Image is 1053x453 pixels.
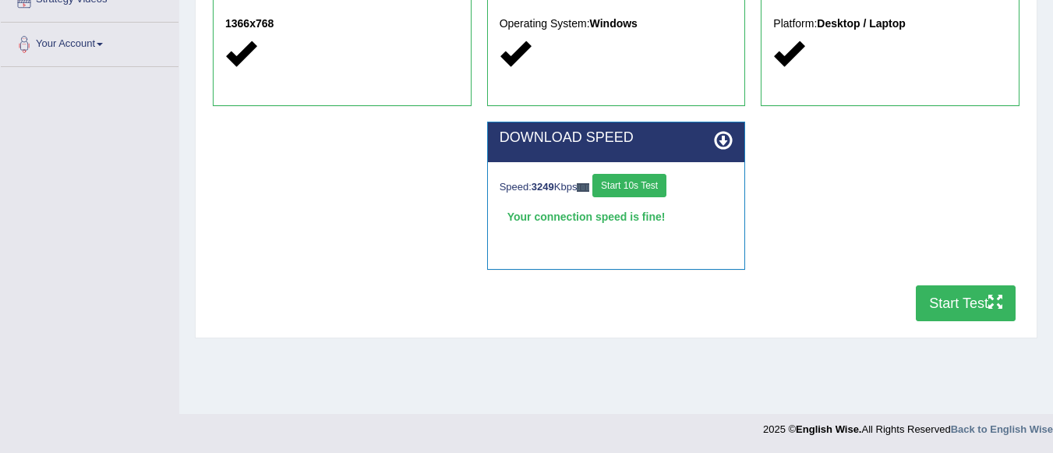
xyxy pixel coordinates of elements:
[951,423,1053,435] a: Back to English Wise
[577,183,589,192] img: ajax-loader-fb-connection.gif
[796,423,861,435] strong: English Wise.
[773,18,1007,30] h5: Platform:
[500,130,733,146] h2: DOWNLOAD SPEED
[763,414,1053,437] div: 2025 © All Rights Reserved
[817,17,906,30] strong: Desktop / Laptop
[916,285,1016,321] button: Start Test
[592,174,666,197] button: Start 10s Test
[590,17,638,30] strong: Windows
[500,174,733,201] div: Speed: Kbps
[1,23,178,62] a: Your Account
[500,205,733,228] div: Your connection speed is fine!
[225,17,274,30] strong: 1366x768
[500,18,733,30] h5: Operating System:
[532,181,554,193] strong: 3249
